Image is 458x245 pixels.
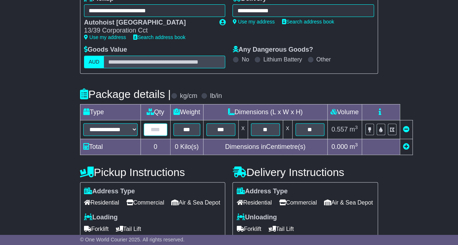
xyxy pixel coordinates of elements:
span: Residential [236,197,272,208]
label: AUD [84,56,104,68]
a: Search address book [282,19,334,25]
a: Search address book [133,34,185,40]
a: Use my address [84,34,126,40]
sup: 3 [355,142,358,147]
td: Volume [327,104,362,120]
label: Unloading [236,214,277,222]
label: Goods Value [84,46,127,54]
label: Loading [84,214,118,222]
div: 13/39 Corporation Cct [84,27,212,35]
label: Any Dangerous Goods? [232,46,313,54]
span: Forklift [236,223,261,235]
td: Dimensions in Centimetre(s) [203,139,327,155]
label: kg/cm [180,92,197,100]
h4: Delivery Instructions [232,166,378,178]
a: Use my address [232,19,274,25]
label: Address Type [84,188,135,195]
span: Commercial [279,197,317,208]
label: No [241,56,249,63]
div: Autohoist [GEOGRAPHIC_DATA] [84,19,212,27]
label: Lithium Battery [263,56,302,63]
span: Residential [84,197,119,208]
td: x [283,120,292,139]
td: x [238,120,248,139]
span: Tail Lift [116,223,141,235]
span: Tail Lift [268,223,294,235]
td: Dimensions (L x W x H) [203,104,327,120]
sup: 3 [355,125,358,130]
label: Other [316,56,331,63]
span: 0 [175,143,178,150]
span: Air & Sea Depot [171,197,220,208]
a: Remove this item [403,126,409,133]
span: 0.000 [331,143,348,150]
a: Add new item [403,143,409,150]
td: 0 [140,139,170,155]
label: Address Type [236,188,287,195]
td: Kilo(s) [170,139,203,155]
span: Forklift [84,223,109,235]
span: 0.557 [331,126,348,133]
label: lb/in [210,92,222,100]
h4: Pickup Instructions [80,166,226,178]
td: Qty [140,104,170,120]
td: Total [80,139,140,155]
span: © One World Courier 2025. All rights reserved. [80,237,185,242]
td: Type [80,104,140,120]
span: m [349,126,358,133]
td: Weight [170,104,203,120]
h4: Package details | [80,88,171,100]
span: Air & Sea Depot [324,197,373,208]
span: m [349,143,358,150]
span: Commercial [126,197,164,208]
